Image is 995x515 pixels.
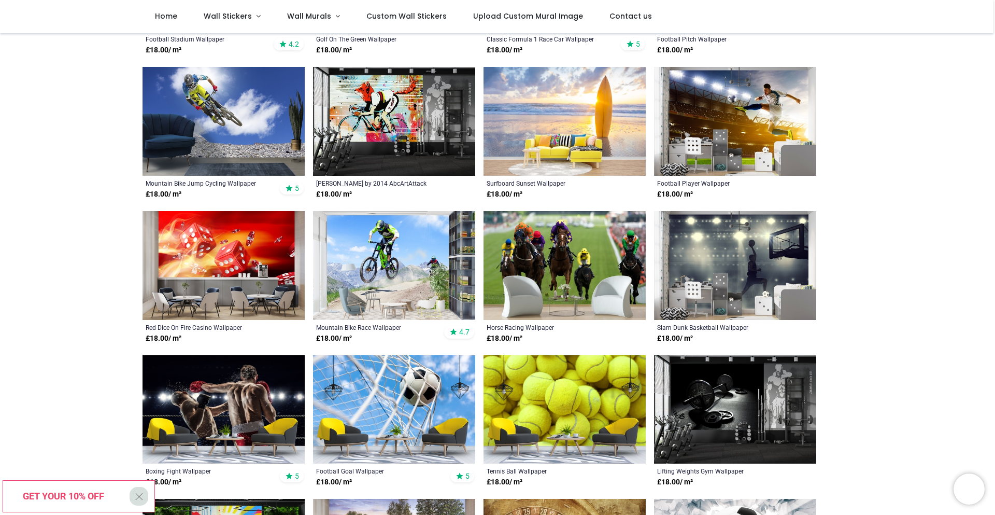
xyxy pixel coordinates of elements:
[487,45,522,55] strong: £ 18.00 / m²
[459,327,470,337] span: 4.7
[657,179,782,187] a: Football Player Wallpaper
[313,355,475,464] img: Football Goal Wall Mural Wallpaper
[657,45,693,55] strong: £ 18.00 / m²
[146,477,181,488] strong: £ 18.00 / m²
[143,211,305,320] img: Red Dice On Fire Casino Wall Mural Wallpaper
[316,333,352,344] strong: £ 18.00 / m²
[657,477,693,488] strong: £ 18.00 / m²
[316,45,352,55] strong: £ 18.00 / m²
[657,467,782,475] a: Lifting Weights Gym Wallpaper
[484,355,646,464] img: Tennis Ball Wall Mural Wallpaper - Mod2
[316,323,441,331] a: Mountain Bike Race Wallpaper
[146,35,271,43] a: Football Stadium Wallpaper
[609,11,652,21] span: Contact us
[146,323,271,331] a: Red Dice On Fire Casino Wallpaper
[313,67,475,176] img: Le Fox Wall Mural by 2014 AbcArtAttack
[484,67,646,176] img: Surfboard Sunset Wall Mural Wallpaper
[487,35,612,43] a: Classic Formula 1 Race Car Wallpaper
[287,11,331,21] span: Wall Murals
[146,467,271,475] a: Boxing Fight Wallpaper
[295,184,299,193] span: 5
[316,189,352,200] strong: £ 18.00 / m²
[146,189,181,200] strong: £ 18.00 / m²
[316,467,441,475] a: Football Goal Wallpaper
[316,477,352,488] strong: £ 18.00 / m²
[146,333,181,344] strong: £ 18.00 / m²
[487,323,612,331] a: Horse Racing Wallpaper
[487,467,612,475] a: Tennis Ball Wallpaper
[366,11,447,21] span: Custom Wall Stickers
[313,211,475,320] img: Mountain Bike Race Wall Mural Wallpaper
[143,355,305,464] img: Boxing Fight Wall Mural Wallpaper
[654,355,816,464] img: Lifting Weights Gym Wall Mural Wallpaper
[295,471,299,481] span: 5
[657,323,782,331] a: Slam Dunk Basketball Wallpaper
[487,179,612,187] a: Surfboard Sunset Wallpaper
[487,333,522,344] strong: £ 18.00 / m²
[954,474,985,505] iframe: Brevo live chat
[465,471,470,481] span: 5
[204,11,252,21] span: Wall Stickers
[636,39,640,49] span: 5
[289,39,299,49] span: 4.2
[654,67,816,176] img: Football Player Wall Mural Wallpaper
[657,35,782,43] a: Football Pitch Wallpaper
[143,67,305,176] img: Mountain Bike Jump Cycling Wall Mural Wallpaper
[487,477,522,488] strong: £ 18.00 / m²
[316,35,441,43] a: Golf On The Green Wallpaper
[657,189,693,200] strong: £ 18.00 / m²
[146,45,181,55] strong: £ 18.00 / m²
[487,189,522,200] strong: £ 18.00 / m²
[155,11,177,21] span: Home
[473,11,583,21] span: Upload Custom Mural Image
[657,333,693,344] strong: £ 18.00 / m²
[484,211,646,320] img: Horse Racing Wall Mural Wallpaper - Mod4
[316,179,441,187] a: [PERSON_NAME] by 2014 AbcArtAttack
[654,211,816,320] img: Slam Dunk Basketball Wall Mural Wallpaper
[146,179,271,187] a: Mountain Bike Jump Cycling Wallpaper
